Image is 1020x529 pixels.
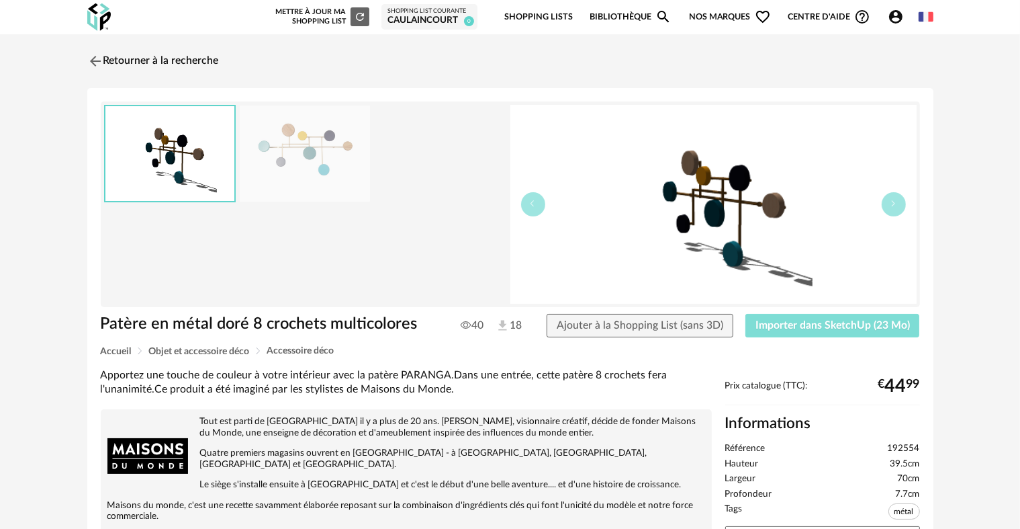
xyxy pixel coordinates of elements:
[87,53,103,69] img: svg+xml;base64,PHN2ZyB3aWR0aD0iMjQiIGhlaWdodD0iMjQiIHZpZXdCb3g9IjAgMCAyNCAyNCIgZmlsbD0ibm9uZSIgeG...
[896,489,920,501] span: 7.7cm
[755,9,771,25] span: Heart Outline icon
[888,503,920,520] span: métal
[105,106,234,201] img: thumbnail.png
[725,443,766,455] span: Référence
[267,346,334,356] span: Accessoire déco
[547,314,733,338] button: Ajouter à la Shopping List (sans 3D)
[107,416,705,439] p: Tout est parti de [GEOGRAPHIC_DATA] il y a plus de 20 ans. [PERSON_NAME], visionnaire créatif, dé...
[107,448,705,471] p: Quatre premiers magasins ouvrent en [GEOGRAPHIC_DATA] - à [GEOGRAPHIC_DATA], [GEOGRAPHIC_DATA], [...
[101,346,920,356] div: Breadcrumb
[689,1,771,33] span: Nos marques
[725,489,772,501] span: Profondeur
[107,416,188,497] img: brand logo
[888,9,910,25] span: Account Circle icon
[725,473,756,485] span: Largeur
[240,106,370,202] img: patere-en-metal-dore-8-crochets-multicolores-1000-12-18-192554_1.jpg
[725,458,759,471] span: Hauteur
[101,368,712,397] div: Apportez une touche de couleur à votre intérieur avec la patère PARANGA.Dans une entrée, cette pa...
[878,381,920,392] div: € 99
[87,46,219,76] a: Retourner à la recherche
[788,9,870,25] span: Centre d'aideHelp Circle Outline icon
[107,479,705,491] p: Le siège s'installe ensuite à [GEOGRAPHIC_DATA] et c'est le début d'une belle aventure.... et d'u...
[387,7,471,27] a: Shopping List courante Caulaincourt 0
[725,414,920,434] h2: Informations
[885,381,907,392] span: 44
[273,7,369,26] div: Mettre à jour ma Shopping List
[745,314,920,338] button: Importer dans SketchUp (23 Mo)
[898,473,920,485] span: 70cm
[510,105,917,304] img: thumbnail.png
[107,500,705,523] p: Maisons du monde, c'est une recette savamment élaborée reposant sur la combinaison d'ingrédients ...
[461,319,483,332] span: 40
[149,347,250,356] span: Objet et accessoire déco
[101,314,434,335] h1: Patère en métal doré 8 crochets multicolores
[590,1,671,33] a: BibliothèqueMagnify icon
[919,9,933,24] img: fr
[101,347,132,356] span: Accueil
[87,3,111,31] img: OXP
[464,16,474,26] span: 0
[655,9,671,25] span: Magnify icon
[387,15,471,27] div: Caulaincourt
[890,458,920,471] span: 39.5cm
[496,319,522,333] span: 18
[854,9,870,25] span: Help Circle Outline icon
[888,9,904,25] span: Account Circle icon
[888,443,920,455] span: 192554
[557,320,723,331] span: Ajouter à la Shopping List (sans 3D)
[725,380,920,405] div: Prix catalogue (TTC):
[504,1,573,33] a: Shopping Lists
[725,503,743,523] span: Tags
[755,320,910,331] span: Importer dans SketchUp (23 Mo)
[496,319,510,333] img: Téléchargements
[387,7,471,15] div: Shopping List courante
[354,13,366,20] span: Refresh icon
